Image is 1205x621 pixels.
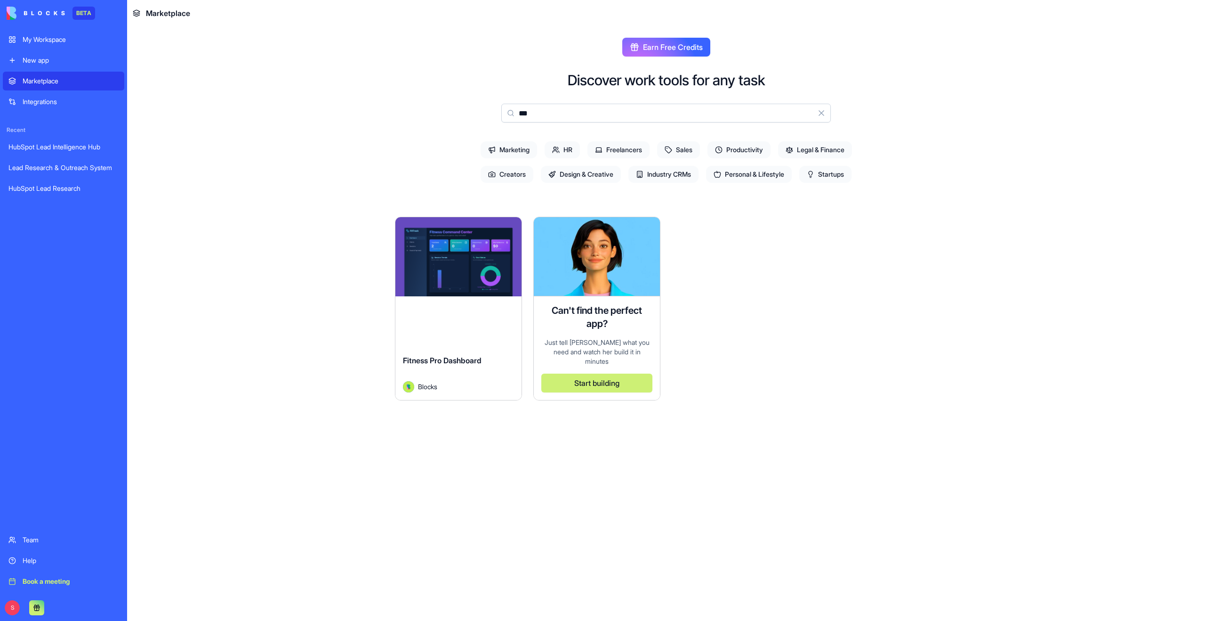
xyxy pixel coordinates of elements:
[403,381,414,392] img: Avatar
[3,551,124,570] a: Help
[481,166,533,183] span: Creators
[541,338,652,366] div: Just tell [PERSON_NAME] what you need and watch her build it in minutes
[23,577,119,586] div: Book a meeting
[622,38,710,57] button: Earn Free Credits
[799,166,852,183] span: Startups
[3,531,124,549] a: Team
[706,166,792,183] span: Personal & Lifestyle
[5,600,20,615] span: S
[23,556,119,565] div: Help
[23,535,119,545] div: Team
[8,142,119,152] div: HubSpot Lead Intelligence Hub
[3,572,124,591] a: Book a meeting
[3,51,124,70] a: New app
[778,141,852,158] span: Legal & Finance
[3,138,124,156] a: HubSpot Lead Intelligence Hub
[3,92,124,111] a: Integrations
[23,76,119,86] div: Marketplace
[146,8,190,19] span: Marketplace
[541,304,652,330] h4: Can't find the perfect app?
[707,141,771,158] span: Productivity
[72,7,95,20] div: BETA
[23,56,119,65] div: New app
[8,163,119,172] div: Lead Research & Outreach System
[395,217,522,400] a: Fitness Pro DashboardAvatarBlocks
[481,141,537,158] span: Marketing
[403,356,482,365] span: Fitness Pro Dashboard
[3,126,124,134] span: Recent
[7,7,65,20] img: logo
[643,41,703,53] span: Earn Free Credits
[657,141,700,158] span: Sales
[3,30,124,49] a: My Workspace
[3,158,124,177] a: Lead Research & Outreach System
[534,217,660,296] img: Ella AI assistant
[3,72,124,90] a: Marketplace
[418,382,437,392] span: Blocks
[533,217,660,400] a: Ella AI assistantCan't find the perfect app?Just tell [PERSON_NAME] what you need and watch her b...
[545,141,580,158] span: HR
[3,179,124,198] a: HubSpot Lead Research
[628,166,699,183] span: Industry CRMs
[7,7,95,20] a: BETA
[541,374,652,392] button: Start building
[23,35,119,44] div: My Workspace
[23,97,119,106] div: Integrations
[8,184,119,193] div: HubSpot Lead Research
[587,141,650,158] span: Freelancers
[403,355,514,381] div: Fitness Pro Dashboard
[568,72,765,89] h2: Discover work tools for any task
[541,166,621,183] span: Design & Creative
